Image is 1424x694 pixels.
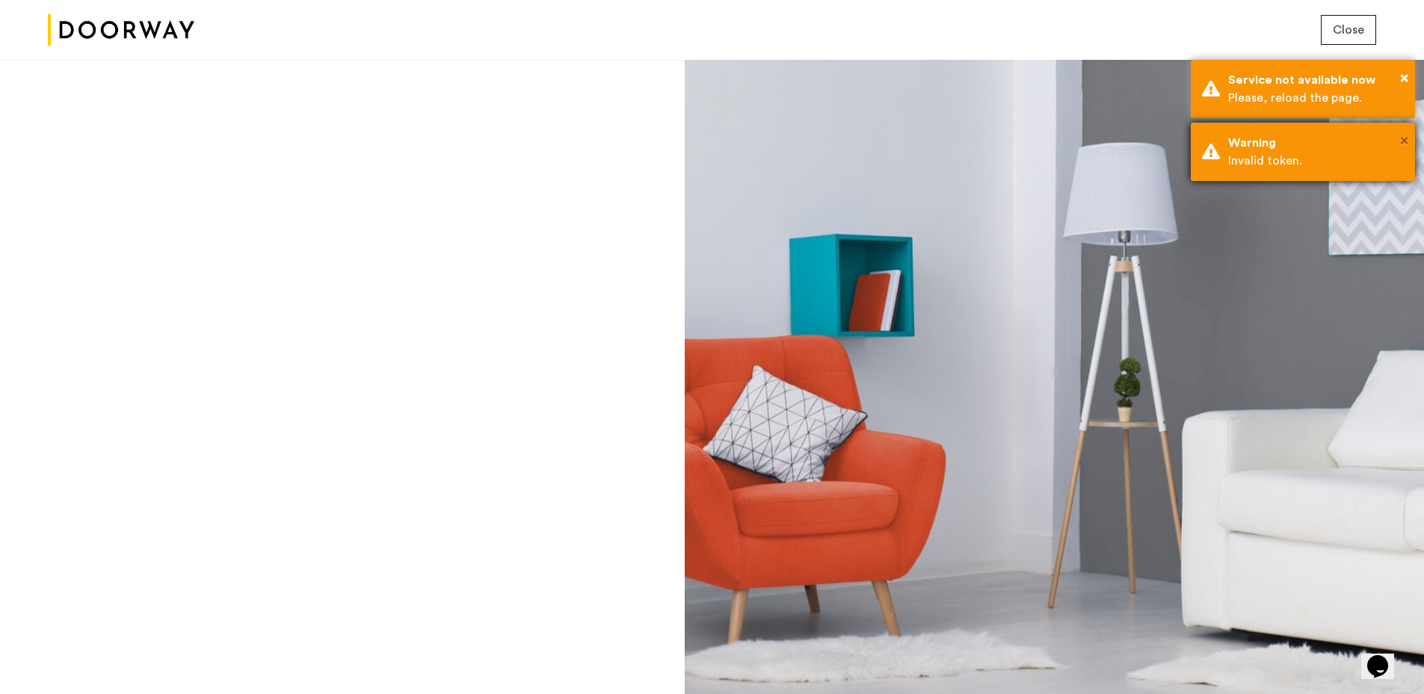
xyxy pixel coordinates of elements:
[1333,21,1364,39] span: Close
[1228,89,1404,107] div: Please, reload the page.
[1228,152,1404,170] div: Invalid token.
[1400,129,1408,152] button: Close
[1400,67,1408,89] button: Close
[1321,15,1376,45] button: button
[1228,71,1404,89] div: Service not available now
[1400,133,1408,148] span: ×
[48,2,194,58] img: logo
[1228,134,1404,152] div: Warning
[1400,70,1408,85] span: ×
[1361,634,1409,679] iframe: chat widget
